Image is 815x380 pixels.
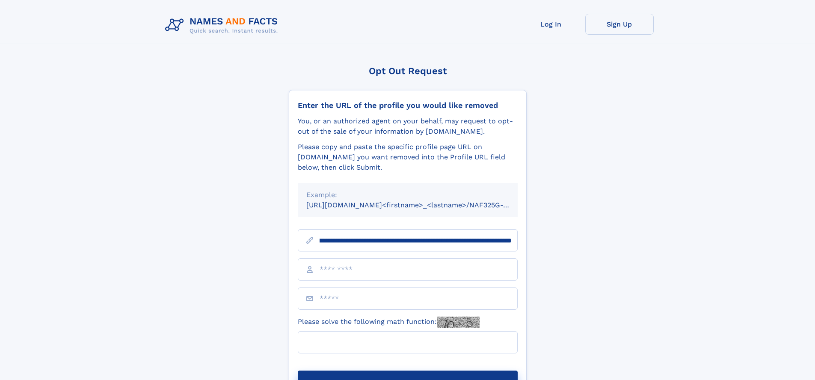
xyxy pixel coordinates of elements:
[289,66,527,76] div: Opt Out Request
[306,190,509,200] div: Example:
[162,14,285,37] img: Logo Names and Facts
[298,317,480,328] label: Please solve the following math function:
[298,142,518,173] div: Please copy and paste the specific profile page URL on [DOMAIN_NAME] you want removed into the Pr...
[306,201,534,209] small: [URL][DOMAIN_NAME]<firstname>_<lastname>/NAF325G-xxxxxxxx
[298,116,518,137] div: You, or an authorized agent on your behalf, may request to opt-out of the sale of your informatio...
[517,14,585,35] a: Log In
[585,14,654,35] a: Sign Up
[298,101,518,110] div: Enter the URL of the profile you would like removed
